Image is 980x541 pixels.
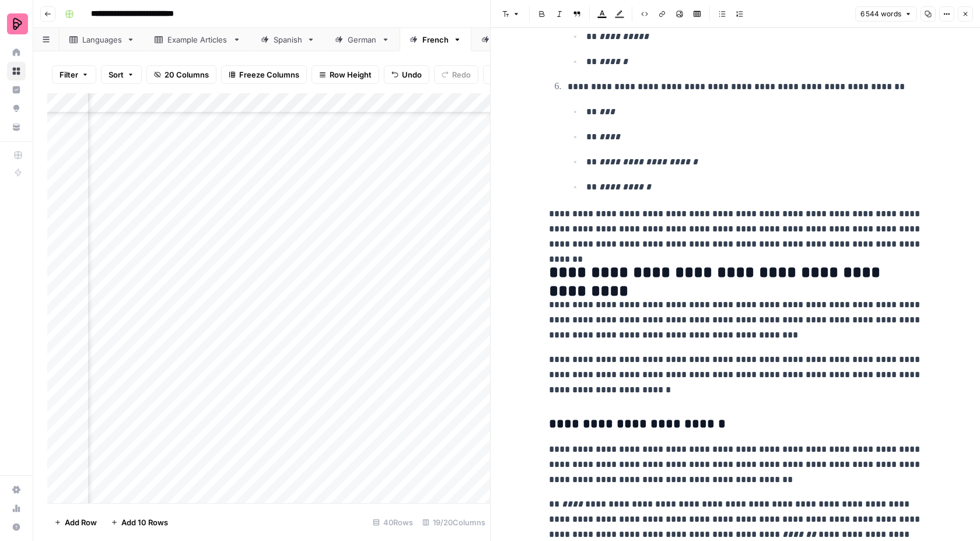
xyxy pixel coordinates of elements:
span: Add Row [65,517,97,528]
div: Spanish [274,34,302,45]
a: Settings [7,480,26,499]
a: Opportunities [7,99,26,118]
button: Filter [52,65,96,84]
span: Row Height [330,69,372,80]
a: Your Data [7,118,26,136]
a: Languages [60,28,145,51]
a: Insights [7,80,26,99]
button: 20 Columns [146,65,216,84]
a: Spanish [251,28,325,51]
button: Workspace: Preply [7,9,26,38]
span: Add 10 Rows [121,517,168,528]
a: Example Articles [145,28,251,51]
a: Usage [7,499,26,518]
span: Sort [108,69,124,80]
button: Add 10 Rows [104,513,175,532]
div: Languages [82,34,122,45]
div: German [348,34,377,45]
span: 6 544 words [860,9,901,19]
div: French [422,34,449,45]
a: German [325,28,400,51]
div: Example Articles [167,34,228,45]
button: Help + Support [7,518,26,536]
button: Freeze Columns [221,65,307,84]
button: Redo [434,65,478,84]
a: French [400,28,471,51]
div: 19/20 Columns [418,513,490,532]
a: Arabic [471,28,540,51]
button: Add Row [47,513,104,532]
span: Freeze Columns [239,69,299,80]
button: Undo [384,65,429,84]
button: Row Height [311,65,379,84]
a: Browse [7,62,26,80]
button: 6 544 words [855,6,917,22]
span: Redo [452,69,471,80]
span: 20 Columns [164,69,209,80]
img: Preply Logo [7,13,28,34]
button: Sort [101,65,142,84]
a: Home [7,43,26,62]
span: Filter [60,69,78,80]
div: 40 Rows [368,513,418,532]
span: Undo [402,69,422,80]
